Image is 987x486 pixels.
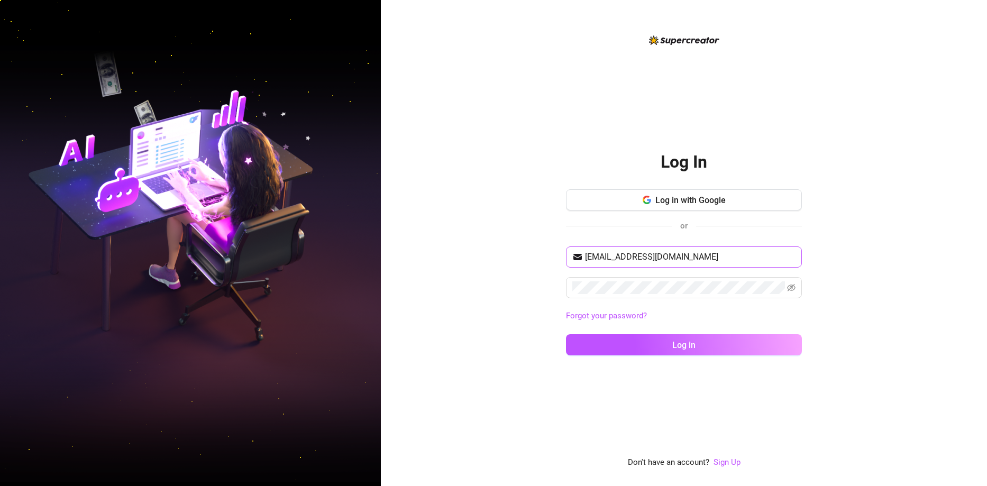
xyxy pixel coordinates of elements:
[566,310,802,323] a: Forgot your password?
[566,334,802,355] button: Log in
[566,189,802,210] button: Log in with Google
[714,456,741,469] a: Sign Up
[585,251,796,263] input: Your email
[655,195,726,205] span: Log in with Google
[787,283,796,292] span: eye-invisible
[672,340,696,350] span: Log in
[566,311,647,320] a: Forgot your password?
[661,151,707,173] h2: Log In
[649,35,719,45] img: logo-BBDzfeDw.svg
[680,221,688,231] span: or
[714,457,741,467] a: Sign Up
[628,456,709,469] span: Don't have an account?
